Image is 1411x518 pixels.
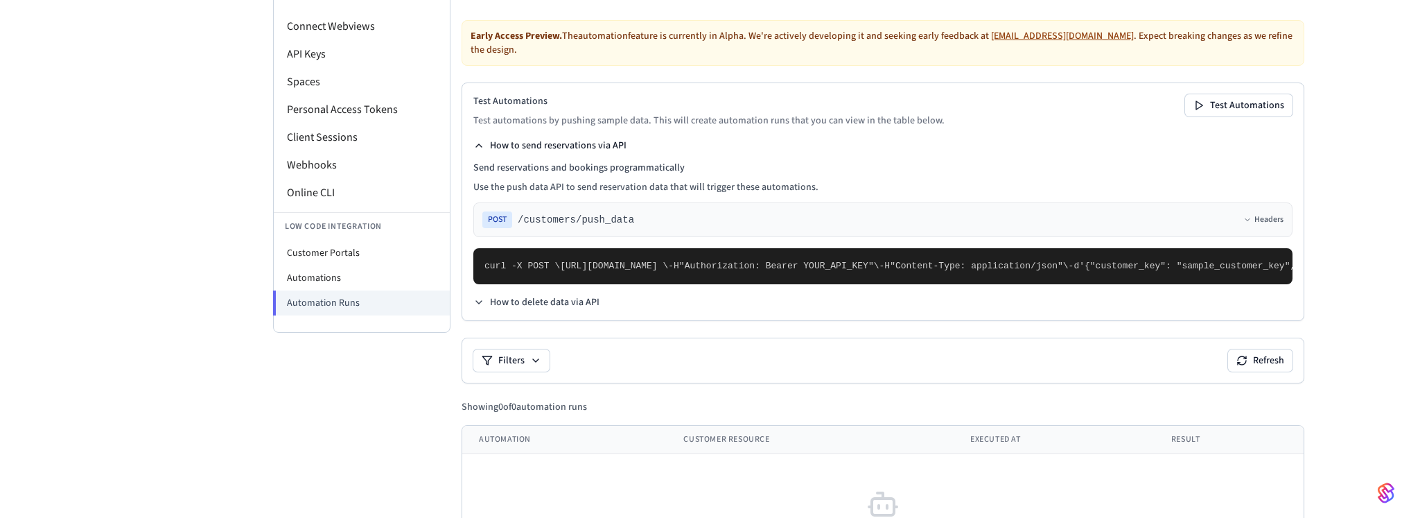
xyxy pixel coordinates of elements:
li: Customer Portals [274,241,450,266]
button: How to delete data via API [473,295,599,309]
span: \ [874,261,879,271]
li: Connect Webviews [274,12,450,40]
div: The automation feature is currently in Alpha. We're actively developing it and seeking early feed... [462,20,1304,66]
span: "Content-Type: application/json" [890,261,1063,271]
li: Webhooks [274,151,450,179]
a: [EMAIL_ADDRESS][DOMAIN_NAME] [991,29,1134,43]
span: -d [1069,261,1080,271]
span: -H [668,261,679,271]
li: Automation Runs [273,291,450,316]
li: Online CLI [274,179,450,207]
span: [URL][DOMAIN_NAME] \ [560,261,668,271]
th: Customer Resource [667,426,954,454]
button: Test Automations [1185,94,1292,116]
span: POST [482,211,512,228]
button: Refresh [1228,349,1292,372]
th: Result [1155,426,1304,454]
li: API Keys [274,40,450,68]
p: Test automations by pushing sample data. This will create automation runs that you can view in th... [473,114,945,128]
button: Headers [1243,214,1283,225]
span: curl -X POST \ [484,261,560,271]
th: Automation [462,426,667,454]
li: Client Sessions [274,123,450,151]
button: Filters [473,349,550,372]
img: SeamLogoGradient.69752ec5.svg [1378,482,1394,504]
span: "customer_key": "sample_customer_key", [1090,261,1295,271]
h2: Test Automations [473,94,945,108]
span: '{ [1079,261,1090,271]
span: "Authorization: Bearer YOUR_API_KEY" [679,261,874,271]
th: Executed At [954,426,1155,454]
li: Automations [274,266,450,291]
li: Spaces [274,68,450,96]
h4: Send reservations and bookings programmatically [473,161,1292,175]
strong: Early Access Preview. [471,29,562,43]
button: How to send reservations via API [473,139,626,153]
li: Low Code Integration [274,212,450,241]
span: -H [879,261,891,271]
span: /customers/push_data [518,213,634,227]
p: Use the push data API to send reservation data that will trigger these automations. [473,180,1292,194]
li: Personal Access Tokens [274,96,450,123]
div: Showing 0 of 0 automation runs [462,400,587,414]
span: \ [1063,261,1069,271]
